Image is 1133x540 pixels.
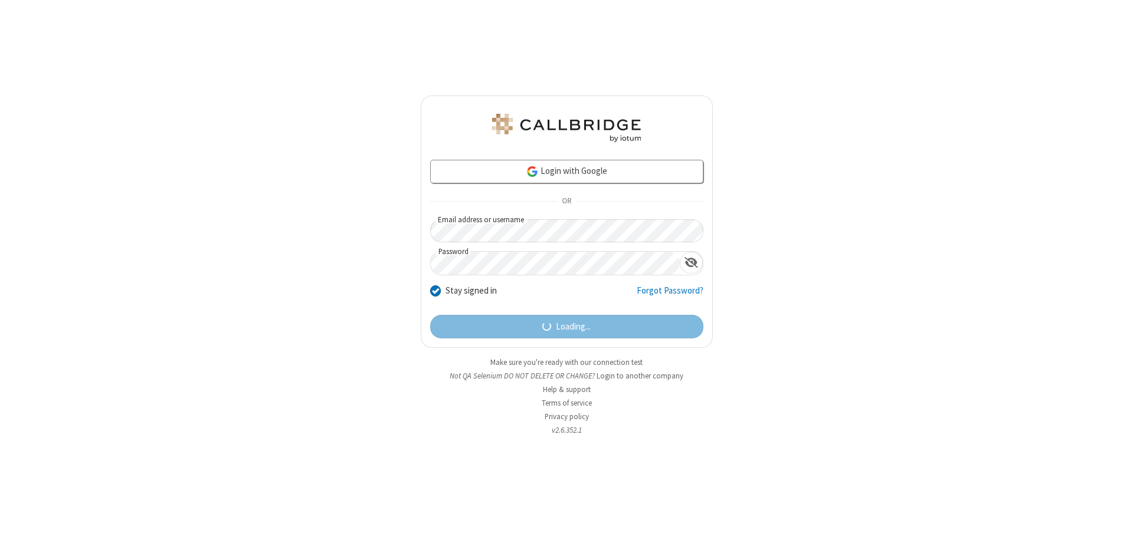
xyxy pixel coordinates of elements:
li: v2.6.352.1 [421,424,713,436]
div: Show password [680,252,703,274]
a: Privacy policy [545,411,589,422]
img: QA Selenium DO NOT DELETE OR CHANGE [490,114,643,142]
label: Stay signed in [446,284,497,298]
a: Forgot Password? [637,284,703,307]
button: Loading... [430,315,703,338]
a: Make sure you're ready with our connection test [490,357,643,367]
img: google-icon.png [526,165,539,178]
iframe: Chat [1103,509,1124,532]
span: OR [557,193,576,210]
button: Login to another company [597,370,683,381]
input: Password [431,252,680,275]
input: Email address or username [430,219,703,242]
a: Login with Google [430,160,703,183]
a: Help & support [543,384,591,394]
li: Not QA Selenium DO NOT DELETE OR CHANGE? [421,370,713,381]
a: Terms of service [542,398,592,408]
span: Loading... [556,320,591,334]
